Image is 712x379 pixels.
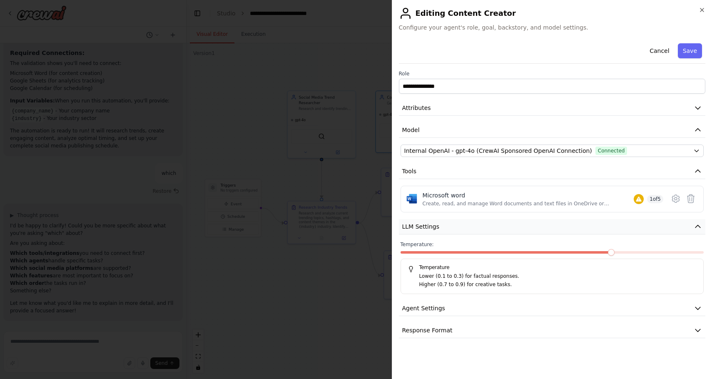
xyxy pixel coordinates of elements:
[595,147,627,155] span: Connected
[683,191,698,206] button: Delete tool
[399,301,706,316] button: Agent Settings
[404,147,592,155] span: Internal OpenAI - gpt-4o (CrewAI Sponsored OpenAI Connection)
[402,326,453,334] span: Response Format
[399,219,706,234] button: LLM Settings
[402,104,431,112] span: Attributes
[647,195,663,203] span: 1 of 5
[401,145,704,157] button: Internal OpenAI - gpt-4o (CrewAI Sponsored OpenAI Connection)Connected
[401,241,434,248] span: Temperature:
[419,281,697,289] p: Higher (0.7 to 0.9) for creative tasks.
[402,126,420,134] span: Model
[402,167,417,175] span: Tools
[419,272,697,281] p: Lower (0.1 to 0.3) for factual responses.
[406,193,418,204] img: Microsoft word
[423,191,634,199] div: Microsoft word
[399,164,706,179] button: Tools
[399,23,706,32] span: Configure your agent's role, goal, backstory, and model settings.
[402,222,440,231] span: LLM Settings
[423,200,634,207] div: Create, read, and manage Word documents and text files in OneDrive or SharePoint.
[402,304,445,312] span: Agent Settings
[645,43,674,58] button: Cancel
[408,264,697,271] h5: Temperature
[399,7,706,20] h2: Editing Content Creator
[399,70,706,77] label: Role
[399,122,706,138] button: Model
[678,43,702,58] button: Save
[668,191,683,206] button: Configure tool
[399,323,706,338] button: Response Format
[399,100,706,116] button: Attributes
